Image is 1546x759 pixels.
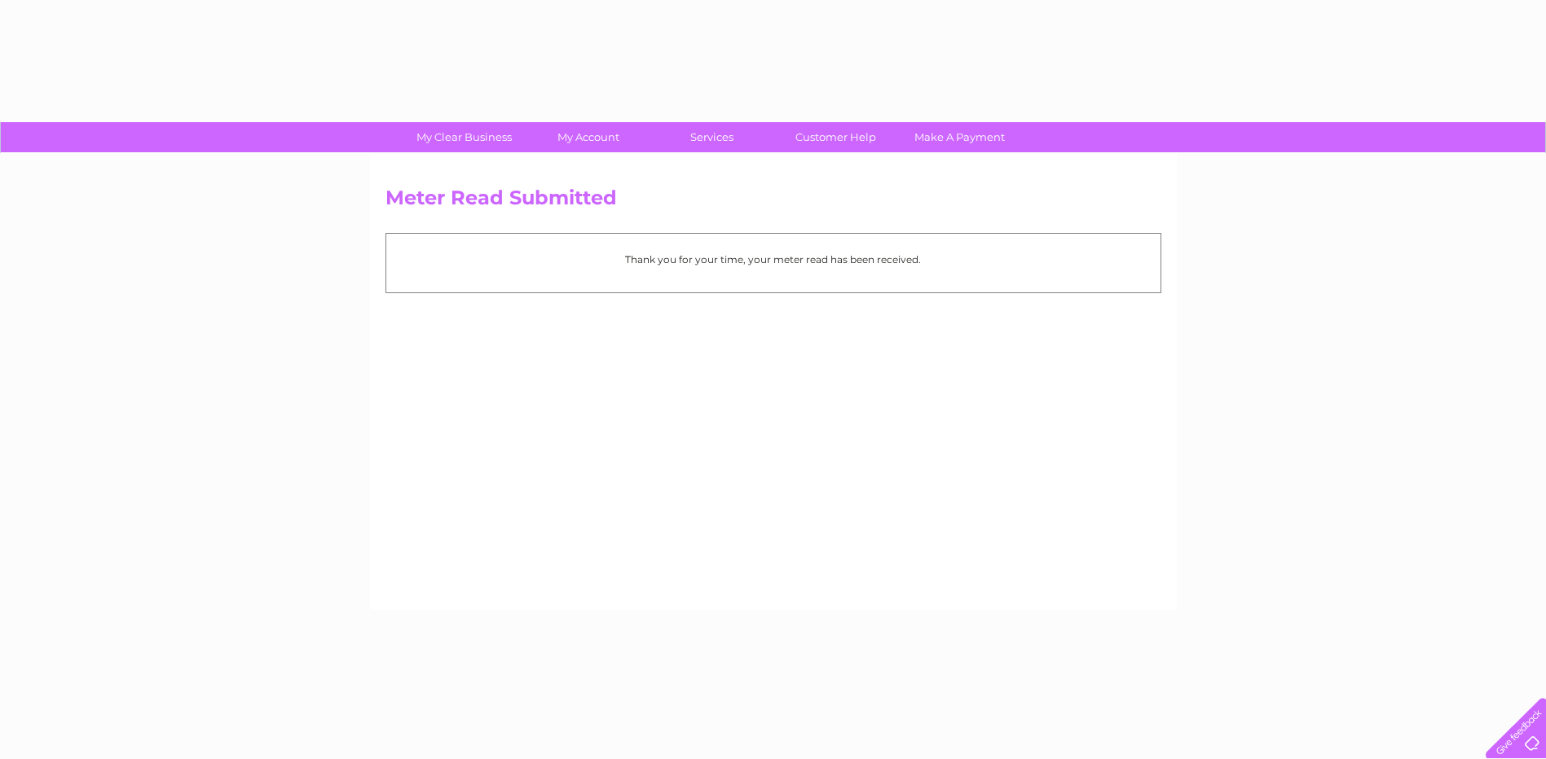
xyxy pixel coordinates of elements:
[892,122,1027,152] a: Make A Payment
[521,122,655,152] a: My Account
[645,122,779,152] a: Services
[394,252,1152,267] p: Thank you for your time, your meter read has been received.
[385,186,1161,217] h2: Meter Read Submitted
[769,122,903,152] a: Customer Help
[397,122,531,152] a: My Clear Business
